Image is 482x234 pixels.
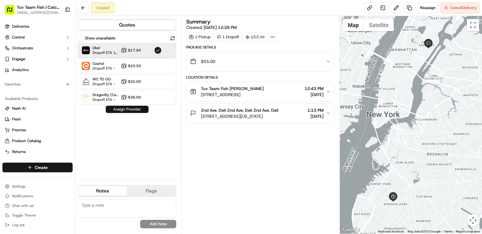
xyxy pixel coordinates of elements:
span: Analytics [12,67,29,73]
span: Chat with us! [12,203,34,208]
button: Promise [2,125,73,135]
span: $36.00 [128,95,141,100]
span: Map data ©2025 Google [408,230,440,233]
h3: Summary [186,19,211,24]
span: API Documentation [57,87,97,93]
span: Cancel Delivery [450,5,477,11]
span: Dropoff ETA - [92,82,115,86]
span: Knowledge Base [12,87,46,93]
button: Notifications [2,192,73,200]
button: Nash AI [2,104,73,113]
button: Flags [127,186,176,196]
img: Dragonfly (Catering Onfleet) [82,93,90,101]
button: Control [2,33,73,42]
p: Welcome 👋 [6,24,110,34]
span: Control [12,35,25,40]
span: Returns [12,149,26,154]
span: Orchestrate [12,45,33,51]
span: Tuv Taam Fish [PERSON_NAME] [201,86,264,92]
span: Fleet [12,117,21,122]
span: Created: [186,24,237,30]
span: Deliveries [12,24,29,29]
span: Dropoff ETA - [92,97,118,102]
span: $17.94 [128,48,141,53]
button: Keyboard shortcuts [378,229,404,234]
a: Terms (opens in new tab) [444,230,452,233]
img: 1736555255976-a54dd68f-1ca7-489b-9aae-adbdc363a1c4 [6,58,17,68]
button: Product Catalog [2,136,73,146]
img: Courial [82,62,90,70]
div: Start new chat [20,58,99,64]
img: WC TO GO [82,78,90,86]
span: [DATE] [307,113,324,119]
div: 📗 [6,88,11,93]
button: Fleet [2,114,73,124]
div: 💻 [51,88,56,93]
button: Create [2,163,73,172]
button: Engage [2,54,73,64]
span: 12:43 PM [305,86,324,92]
button: $32.00 [121,79,141,85]
span: Dropoff ETA - [92,66,115,71]
div: 13.2 mi [243,33,267,41]
button: Show satellite imagery [364,19,394,31]
a: Analytics [2,65,73,75]
a: 💻API Documentation [49,85,99,96]
span: Product Catalog [12,138,41,144]
span: Log out [12,223,24,227]
a: Fleet [5,117,70,122]
button: 2nd Ave. Deli 2nd Ave. Deli 2nd Ave. Deli[STREET_ADDRESS][US_STATE]1:13 PM[DATE] [186,104,334,123]
div: Available Products [2,94,73,104]
button: Toggle Theme [2,211,73,220]
a: Promise [5,127,70,133]
span: Dragonfly (Catering Onfleet) [92,92,118,97]
button: $23.50 [121,63,141,69]
label: Show unavailable [85,36,115,41]
button: Chat with us! [2,201,73,210]
span: Nash AI [12,106,26,111]
span: 2nd Ave. Deli 2nd Ave. Deli 2nd Ave. Deli [201,107,278,113]
span: 1:13 PM [307,107,324,113]
span: $23.50 [128,64,141,68]
button: [EMAIL_ADDRESS][DOMAIN_NAME] [17,10,60,15]
img: Uber [82,46,90,54]
div: Package Details [186,45,335,50]
div: Favorites [2,80,73,89]
button: Tuv Taam Fish | Catch & Co. [17,4,60,10]
img: Google [341,226,361,234]
div: We're available if you need us! [20,64,76,68]
span: $32.00 [128,79,141,84]
span: Courial [92,61,115,66]
span: Create [35,164,48,170]
button: Quotes [78,20,176,30]
a: Report a map error [456,230,480,233]
a: Powered byPylon [42,102,73,107]
span: Notifications [12,194,33,198]
a: Product Catalog [5,138,70,144]
a: Returns [5,149,70,154]
button: $55.00 [186,52,334,71]
span: Dropoff ETA 1 hour [92,50,118,55]
button: $17.94 [121,47,141,53]
button: Toggle fullscreen view [467,19,479,31]
button: Notes [78,186,127,196]
div: 1 Pickup [186,33,213,41]
span: [DATE] 12:38 PM [204,25,237,30]
button: Map camera controls [467,214,479,226]
button: Tuv Taam Fish | Catch & Co.[EMAIL_ADDRESS][DOMAIN_NAME] [2,2,62,17]
span: [DATE] [305,92,324,98]
button: $36.00 [121,94,141,100]
a: Open this area in Google Maps (opens a new window) [341,226,361,234]
button: Start new chat [102,59,110,67]
div: Location Details [186,75,335,80]
button: Reassign [417,2,438,13]
span: Settings [12,184,26,189]
button: Assign Provider [106,106,149,113]
a: 📗Knowledge Base [4,85,49,96]
button: Tuv Taam Fish [PERSON_NAME][STREET_ADDRESS]12:43 PM[DATE] [186,82,334,101]
button: Returns [2,147,73,157]
span: [STREET_ADDRESS] [201,92,264,98]
span: Toggle Theme [12,213,36,218]
span: Uber [92,45,118,50]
